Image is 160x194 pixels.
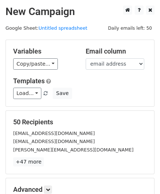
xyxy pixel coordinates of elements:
[86,47,147,55] h5: Email column
[53,88,72,99] button: Save
[13,88,41,99] a: Load...
[5,25,88,31] small: Google Sheet:
[13,186,147,194] h5: Advanced
[123,159,160,194] iframe: Chat Widget
[5,6,155,18] h2: New Campaign
[13,58,58,70] a: Copy/paste...
[13,47,75,55] h5: Variables
[38,25,87,31] a: Untitled spreadsheet
[105,24,155,32] span: Daily emails left: 50
[13,77,45,85] a: Templates
[13,118,147,126] h5: 50 Recipients
[13,157,44,166] a: +47 more
[105,25,155,31] a: Daily emails left: 50
[13,147,134,153] small: [PERSON_NAME][EMAIL_ADDRESS][DOMAIN_NAME]
[13,139,95,144] small: [EMAIL_ADDRESS][DOMAIN_NAME]
[13,131,95,136] small: [EMAIL_ADDRESS][DOMAIN_NAME]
